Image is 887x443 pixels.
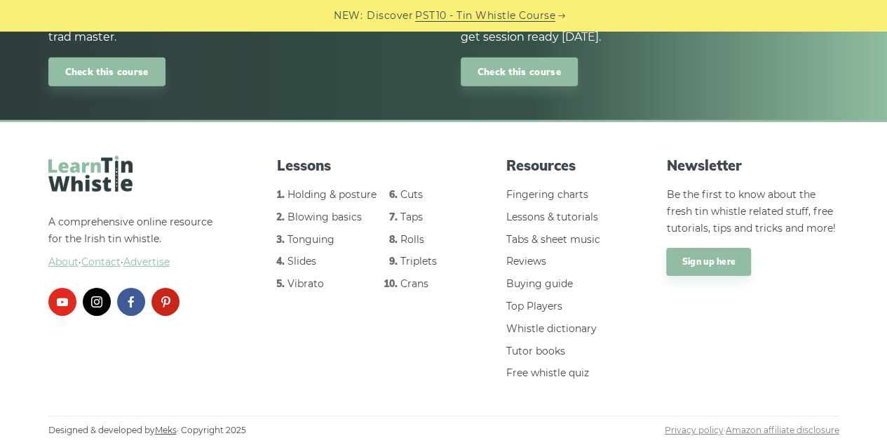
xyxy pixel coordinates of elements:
[287,255,316,267] a: Slides
[83,288,111,316] a: instagram
[123,256,170,268] span: Advertise
[400,255,437,267] a: Triplets
[506,211,598,223] a: Lessons & tutorials
[81,256,121,268] span: Contact
[48,256,79,268] a: About
[277,156,449,176] span: Lessons
[287,211,362,223] a: Blowing basics
[506,345,565,357] a: Tutor books
[400,277,428,290] a: Crans
[287,188,377,201] a: Holding & posture
[506,255,546,267] a: Reviews
[48,288,76,316] a: youtube
[287,277,324,290] a: Vibrato
[117,288,145,316] a: facebook
[666,248,751,276] a: Sign up here
[400,188,423,201] a: Cuts
[506,277,573,290] a: Buying guide
[155,425,177,435] a: Meks
[48,214,221,271] p: A comprehensive online resource for the Irish tin whistle.
[666,156,839,176] span: Newsletter
[506,233,600,246] a: Tabs & sheet music
[461,58,578,86] a: Check this course
[506,188,588,201] a: Fingering charts
[367,8,413,24] span: Discover
[48,156,133,192] img: LearnTinWhistle.com
[48,254,221,271] span: ·
[81,256,170,268] a: Contact·Advertise
[400,233,424,246] a: Rolls
[666,187,839,237] p: Be the first to know about the fresh tin whistle related stuff, free tutorials, tips and tricks a...
[287,233,334,246] a: Tonguing
[506,300,562,312] a: Top Players
[506,366,589,379] a: Free whistle quiz
[48,423,246,437] span: Designed & developed by · Copyright 2025
[665,423,839,437] span: ·
[506,156,610,176] span: Resources
[48,58,165,86] a: Check this course
[151,288,180,316] a: pinterest
[334,8,363,24] span: NEW:
[665,425,724,435] a: Privacy policy
[400,211,423,223] a: Taps
[415,8,555,24] a: PST10 - Tin Whistle Course
[726,425,839,435] a: Amazon affiliate disclosure
[506,322,597,335] a: Whistle dictionary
